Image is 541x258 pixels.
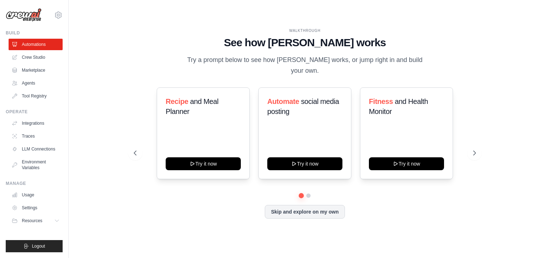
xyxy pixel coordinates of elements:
[6,109,63,115] div: Operate
[9,156,63,173] a: Environment Variables
[134,36,476,49] h1: See how [PERSON_NAME] works
[369,97,393,105] span: Fitness
[166,97,218,115] span: and Meal Planner
[9,215,63,226] button: Resources
[166,97,188,105] span: Recipe
[369,97,428,115] span: and Health Monitor
[6,181,63,186] div: Manage
[9,189,63,201] a: Usage
[6,8,42,22] img: Logo
[267,97,339,115] span: social media posting
[166,157,241,170] button: Try it now
[9,52,63,63] a: Crew Studio
[134,28,476,33] div: WALKTHROUGH
[6,240,63,252] button: Logout
[267,97,299,105] span: Automate
[6,30,63,36] div: Build
[9,202,63,214] a: Settings
[267,157,342,170] button: Try it now
[32,243,45,249] span: Logout
[9,118,63,129] a: Integrations
[9,64,63,76] a: Marketplace
[22,218,42,224] span: Resources
[185,55,425,76] p: Try a prompt below to see how [PERSON_NAME] works, or jump right in and build your own.
[9,90,63,102] a: Tool Registry
[369,157,444,170] button: Try it now
[265,205,345,219] button: Skip and explore on my own
[9,77,63,89] a: Agents
[9,143,63,155] a: LLM Connections
[9,130,63,142] a: Traces
[9,39,63,50] a: Automations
